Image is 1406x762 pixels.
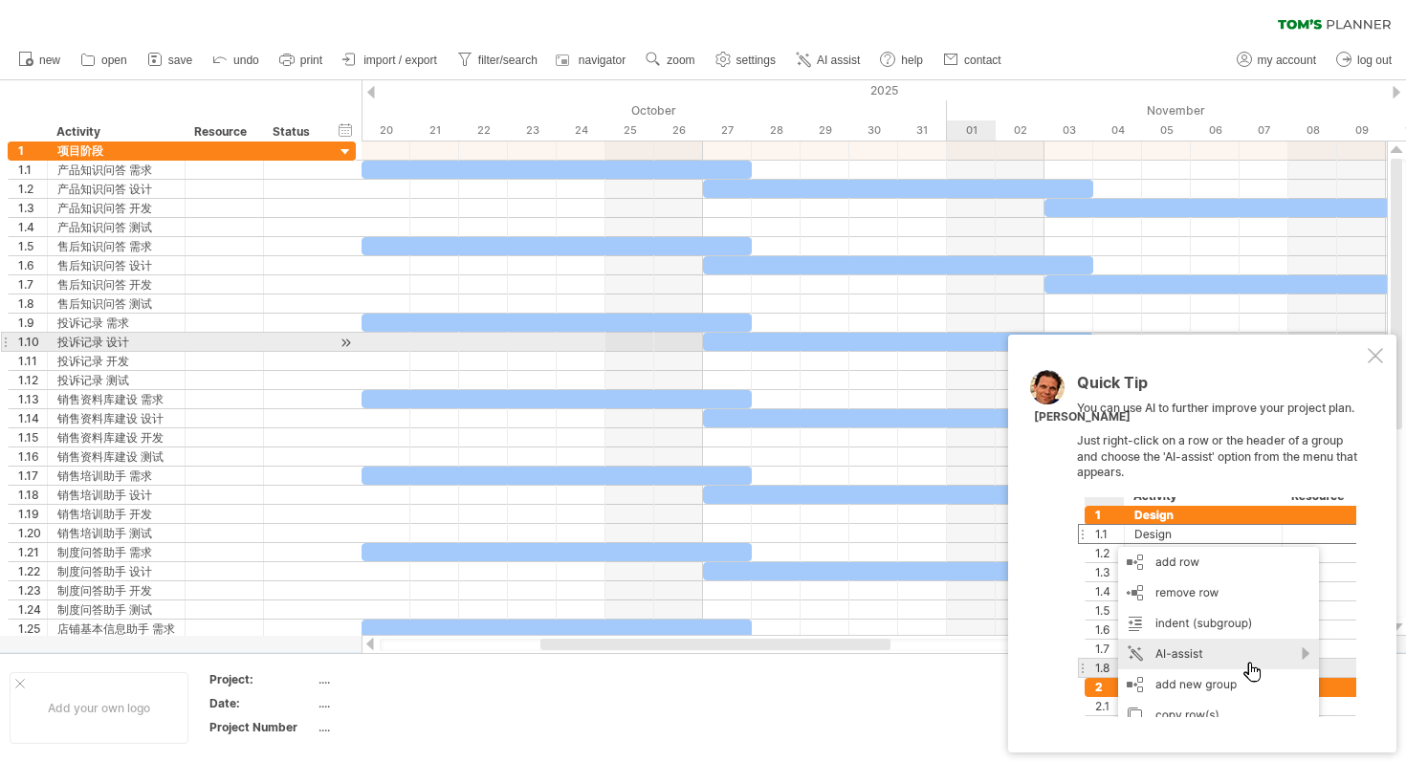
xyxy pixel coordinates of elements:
[901,54,923,67] span: help
[1077,375,1364,717] div: You can use AI to further improve your project plan. Just right-click on a row or the header of a...
[1240,120,1288,141] div: Friday, 7 November 2025
[57,390,175,408] div: 销售资料库建设 需求
[57,218,175,236] div: 产品知识问答 测试
[208,48,265,73] a: undo
[452,48,543,73] a: filter/search
[791,48,866,73] a: AI assist
[18,505,47,523] div: 1.19
[1232,48,1322,73] a: my account
[76,48,133,73] a: open
[39,54,60,67] span: new
[57,505,175,523] div: 销售培训助手 开发
[319,719,479,735] div: ....
[18,294,47,313] div: 1.8
[319,671,479,687] div: ....
[654,120,703,141] div: Sunday, 26 October 2025
[57,275,175,294] div: 售后知识问答 开发
[849,120,898,141] div: Thursday, 30 October 2025
[1093,120,1142,141] div: Tuesday, 4 November 2025
[1077,375,1364,401] div: Quick Tip
[1191,120,1240,141] div: Thursday, 6 November 2025
[736,54,776,67] span: settings
[57,600,175,619] div: 制度问答助手 测试
[56,122,174,142] div: Activity
[18,218,47,236] div: 1.4
[1044,120,1093,141] div: Monday, 3 November 2025
[18,352,47,370] div: 1.11
[337,333,355,353] div: scroll to activity
[938,48,1007,73] a: contact
[168,54,192,67] span: save
[703,120,752,141] div: Monday, 27 October 2025
[57,467,175,485] div: 销售培训助手 需求
[996,120,1044,141] div: Sunday, 2 November 2025
[57,199,175,217] div: 产品知识问答 开发
[557,120,605,141] div: Friday, 24 October 2025
[947,120,996,141] div: Saturday, 1 November 2025
[18,314,47,332] div: 1.9
[605,120,654,141] div: Saturday, 25 October 2025
[579,54,626,67] span: navigator
[18,161,47,179] div: 1.1
[478,54,538,67] span: filter/search
[1337,120,1386,141] div: Sunday, 9 November 2025
[57,524,175,542] div: 销售培训助手 测试
[57,294,175,313] div: 售后知识问答 测试
[57,371,175,389] div: 投诉记录 测试
[194,122,253,142] div: Resource
[18,237,47,255] div: 1.5
[101,54,127,67] span: open
[18,180,47,198] div: 1.2
[752,120,801,141] div: Tuesday, 28 October 2025
[273,122,315,142] div: Status
[13,48,66,73] a: new
[18,142,47,160] div: 1
[553,48,631,73] a: navigator
[57,333,175,351] div: 投诉记录 设计
[18,620,47,638] div: 1.25
[18,371,47,389] div: 1.12
[1034,409,1131,425] div: [PERSON_NAME]
[801,120,849,141] div: Wednesday, 29 October 2025
[338,48,443,73] a: import / export
[875,48,929,73] a: help
[57,428,175,446] div: 销售资料库建设 开发
[1258,54,1316,67] span: my account
[508,120,557,141] div: Thursday, 23 October 2025
[18,428,47,446] div: 1.15
[363,54,437,67] span: import / export
[459,120,508,141] div: Wednesday, 22 October 2025
[18,275,47,294] div: 1.7
[898,120,947,141] div: Friday, 31 October 2025
[57,620,175,638] div: 店铺基本信息助手 需求
[57,142,175,160] div: 项目阶段
[18,581,47,599] div: 1.23
[18,467,47,485] div: 1.17
[1288,120,1337,141] div: Saturday, 8 November 2025
[18,543,47,561] div: 1.21
[233,54,259,67] span: undo
[209,671,315,687] div: Project:
[18,256,47,274] div: 1.6
[57,581,175,599] div: 制度问答助手 开发
[57,543,175,561] div: 制度问答助手 需求
[18,486,47,504] div: 1.18
[18,562,47,580] div: 1.22
[362,120,410,141] div: Monday, 20 October 2025
[57,314,175,332] div: 投诉记录 需求
[57,447,175,466] div: 销售资料库建设 测试
[410,120,459,141] div: Tuesday, 21 October 2025
[18,199,47,217] div: 1.3
[319,695,479,711] div: ....
[964,54,1001,67] span: contact
[10,672,188,744] div: Add your own logo
[817,54,860,67] span: AI assist
[275,48,328,73] a: print
[641,48,700,73] a: zoom
[18,447,47,466] div: 1.16
[57,562,175,580] div: 制度问答助手 设计
[57,237,175,255] div: 售后知识问答 需求
[18,333,47,351] div: 1.10
[18,600,47,619] div: 1.24
[57,486,175,504] div: 销售培训助手 设计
